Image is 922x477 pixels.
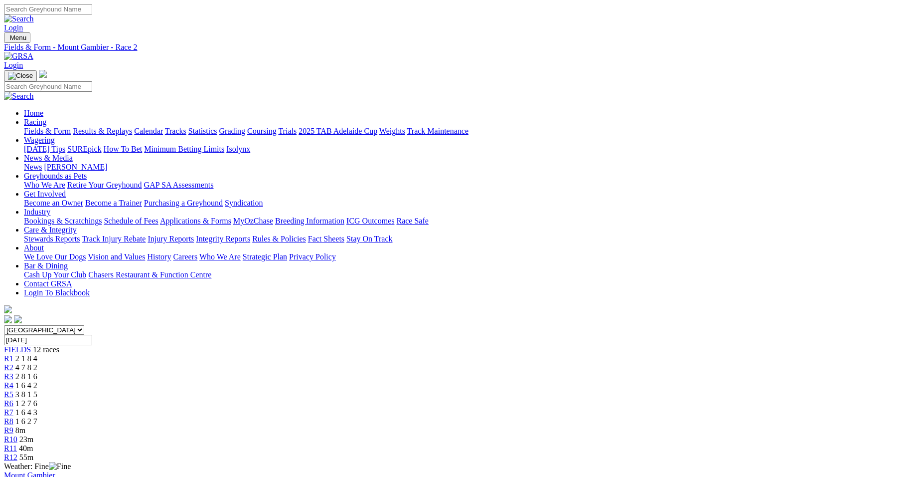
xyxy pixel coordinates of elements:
a: Bookings & Scratchings [24,217,102,225]
a: We Love Our Dogs [24,252,86,261]
button: Toggle navigation [4,70,37,81]
a: Trials [278,127,297,135]
img: logo-grsa-white.png [4,305,12,313]
div: Care & Integrity [24,235,918,243]
a: Fields & Form - Mount Gambier - Race 2 [4,43,918,52]
img: logo-grsa-white.png [39,70,47,78]
a: Become a Trainer [85,199,142,207]
a: 2025 TAB Adelaide Cup [299,127,377,135]
a: Wagering [24,136,55,144]
a: Chasers Restaurant & Function Centre [88,270,211,279]
span: 3 8 1 5 [15,390,37,399]
img: facebook.svg [4,315,12,323]
a: Integrity Reports [196,235,250,243]
a: Tracks [165,127,186,135]
span: Weather: Fine [4,462,71,471]
a: ICG Outcomes [346,217,394,225]
a: Results & Replays [73,127,132,135]
a: Greyhounds as Pets [24,172,87,180]
button: Toggle navigation [4,32,30,43]
img: GRSA [4,52,33,61]
a: Track Maintenance [407,127,468,135]
a: Isolynx [226,145,250,153]
img: Close [8,72,33,80]
a: Rules & Policies [252,235,306,243]
input: Search [4,81,92,92]
a: Industry [24,208,50,216]
a: R3 [4,372,13,381]
a: Minimum Betting Limits [144,145,224,153]
a: Retire Your Greyhound [67,181,142,189]
span: 2 1 8 4 [15,354,37,363]
a: Become an Owner [24,199,83,207]
a: Racing [24,118,46,126]
a: MyOzChase [233,217,273,225]
a: Stewards Reports [24,235,80,243]
a: Race Safe [396,217,428,225]
a: Who We Are [199,252,241,261]
a: Privacy Policy [289,252,336,261]
a: Login To Blackbook [24,288,90,297]
div: Wagering [24,145,918,154]
span: 8m [15,426,25,435]
a: About [24,243,44,252]
a: Schedule of Fees [104,217,158,225]
div: Get Involved [24,199,918,208]
a: Care & Integrity [24,226,77,234]
span: R6 [4,399,13,408]
a: Injury Reports [148,235,194,243]
a: Get Involved [24,190,66,198]
a: Statistics [188,127,217,135]
a: Careers [173,252,197,261]
img: Fine [49,462,71,471]
a: Applications & Forms [160,217,231,225]
a: Cash Up Your Club [24,270,86,279]
a: History [147,252,171,261]
div: Industry [24,217,918,226]
a: R10 [4,435,17,444]
a: Strategic Plan [243,252,287,261]
a: GAP SA Assessments [144,181,214,189]
a: R4 [4,381,13,390]
a: Who We Are [24,181,65,189]
a: FIELDS [4,345,31,354]
a: R12 [4,453,17,462]
img: twitter.svg [14,315,22,323]
a: Weights [379,127,405,135]
a: Contact GRSA [24,279,72,288]
span: 40m [19,444,33,453]
a: Syndication [225,199,263,207]
div: Bar & Dining [24,270,918,279]
a: Fact Sheets [308,235,344,243]
a: Vision and Values [88,252,145,261]
a: Breeding Information [275,217,344,225]
a: R2 [4,363,13,372]
div: Racing [24,127,918,136]
a: R8 [4,417,13,426]
div: Greyhounds as Pets [24,181,918,190]
span: 1 6 4 2 [15,381,37,390]
span: R11 [4,444,17,453]
span: Menu [10,34,26,41]
a: R9 [4,426,13,435]
a: R7 [4,408,13,417]
span: 2 8 1 6 [15,372,37,381]
span: 12 races [33,345,59,354]
a: News & Media [24,154,73,162]
img: Search [4,92,34,101]
span: 1 6 2 7 [15,417,37,426]
span: 55m [19,453,33,462]
a: R5 [4,390,13,399]
a: [DATE] Tips [24,145,65,153]
a: Home [24,109,43,117]
a: SUREpick [67,145,101,153]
